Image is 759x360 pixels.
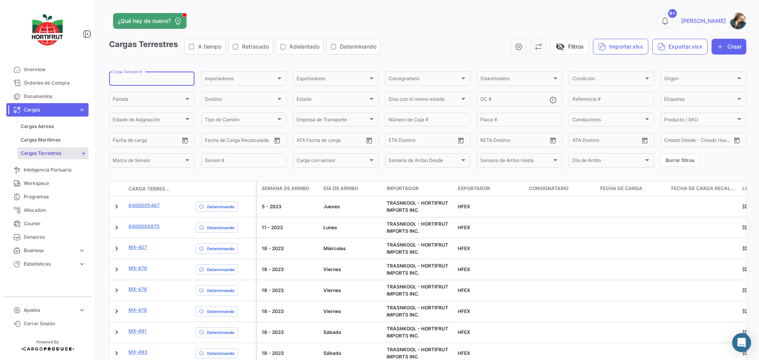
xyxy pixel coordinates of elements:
[500,138,532,144] input: Hasta
[207,245,234,252] span: Determinando
[664,98,735,103] span: Etiquetas
[597,182,668,196] datatable-header-cell: Fecha de carga
[173,186,193,192] datatable-header-cell: Póliza
[289,43,319,51] span: Adelantado
[387,284,448,297] span: TRASNKOOL - HORTIFRUT IMPORTS INC.
[193,186,256,192] datatable-header-cell: Estado de Envio
[387,200,448,213] span: TRASNKOOL - HORTIFRUT IMPORTS INC.
[6,163,89,177] a: Inteligencia Portuaria
[128,307,147,314] a: MX-478
[458,287,470,293] span: HFEX
[24,207,85,214] span: Allocation
[593,39,648,55] button: Importar.xlsx
[262,329,317,336] div: 18 - 2023
[340,43,376,51] span: Determinando
[207,308,234,315] span: Determinando
[225,138,256,144] input: Hasta
[242,43,269,51] span: Retrasado
[17,147,89,159] a: Cargas Terrestres
[712,39,746,55] button: Crear
[24,220,85,227] span: Courier
[24,93,85,100] span: Documentos
[6,204,89,217] a: Allocation
[207,329,234,335] span: Determinando
[132,138,164,144] input: Hasta
[327,138,359,144] input: ATD Hasta
[205,98,276,103] span: Destino
[6,217,89,230] a: Courier
[639,134,651,146] button: Open calendar
[458,204,470,209] span: HFEX
[207,266,234,273] span: Determinando
[262,266,317,273] div: 18 - 2023
[458,266,470,272] span: HFEX
[24,320,85,327] span: Cerrar Sesión
[205,77,276,83] span: Importadores
[128,286,147,293] a: MX-476
[455,182,526,196] datatable-header-cell: Exportador
[572,77,644,83] span: Condición
[296,138,321,144] input: ATD Desde
[113,307,121,315] a: Expand/Collapse Row
[6,90,89,103] a: Documentos
[387,185,419,192] span: Importador
[296,77,368,83] span: Exportadores
[323,287,380,294] div: Viernes
[681,17,726,25] span: [PERSON_NAME]
[699,138,731,144] input: Creado Hasta
[458,185,490,192] span: Exportador
[387,347,448,360] span: TRASNKOOL - HORTIFRUT IMPORTS INC.
[24,307,75,314] span: Ajustes
[458,350,470,356] span: HFEX
[262,245,317,252] div: 18 - 2023
[323,245,380,252] div: Miércoles
[661,154,699,167] button: Borrar filtros
[24,106,75,113] span: Cargas
[296,98,368,103] span: Estado
[118,17,171,25] span: ¿Qué hay de nuevo?
[6,190,89,204] a: Programas
[668,182,739,196] datatable-header-cell: Fecha de Carga Recalculada
[109,39,383,55] h3: Cargas Terrestres
[262,224,317,231] div: 11 - 2023
[262,287,317,294] div: 18 - 2023
[323,350,380,357] div: Sábado
[602,138,634,144] input: ATA Hasta
[24,247,75,254] span: Business
[113,13,187,29] button: ¿Qué hay de nuevo?
[21,150,61,157] span: Cargas Terrestres
[555,42,565,51] span: visibility_off
[389,138,403,144] input: Desde
[78,106,85,113] span: expand_more
[387,263,448,276] span: TRASNKOOL - HORTIFRUT IMPORTS INC.
[207,204,234,210] span: Determinando
[6,177,89,190] a: Workspace
[113,138,127,144] input: Desde
[387,326,448,339] span: TRASNKOOL - HORTIFRUT IMPORTS INC.
[455,134,467,146] button: Open calendar
[408,138,440,144] input: Hasta
[6,230,89,244] a: Sensores
[128,349,147,356] a: MX-493
[185,39,225,54] button: A tiempo
[387,221,448,234] span: TRASNKOOL - HORTIFRUT IMPORTS INC.
[78,260,85,268] span: expand_more
[327,39,380,54] button: Determinando
[17,134,89,146] a: Cargas Marítimas
[262,185,309,192] span: Semana de Arribo
[458,224,470,230] span: HFEX
[113,224,121,232] a: Expand/Collapse Row
[526,182,597,196] datatable-header-cell: Consignatario
[383,182,455,196] datatable-header-cell: Importador
[24,180,85,187] span: Workspace
[529,185,568,192] span: Consignatario
[128,328,147,335] a: MX-491
[113,245,121,253] a: Expand/Collapse Row
[276,39,323,54] button: Adelantado
[323,203,380,210] div: Jueves
[323,266,380,273] div: Viernes
[128,185,170,192] span: Carga Terrestre #
[24,193,85,200] span: Programas
[21,123,54,130] span: Cargas Aéreas
[24,66,85,73] span: Overview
